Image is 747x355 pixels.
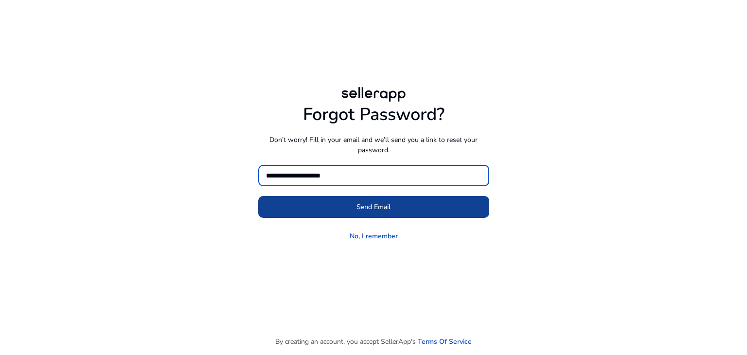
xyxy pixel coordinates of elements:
p: Don’t worry! Fill in your email and we’ll send you a link to reset your password. [258,135,489,155]
span: Send Email [356,202,391,212]
a: No, I remember [350,231,398,241]
button: Send Email [258,196,489,218]
h1: Forgot Password? [258,104,489,125]
a: Terms Of Service [418,337,472,347]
